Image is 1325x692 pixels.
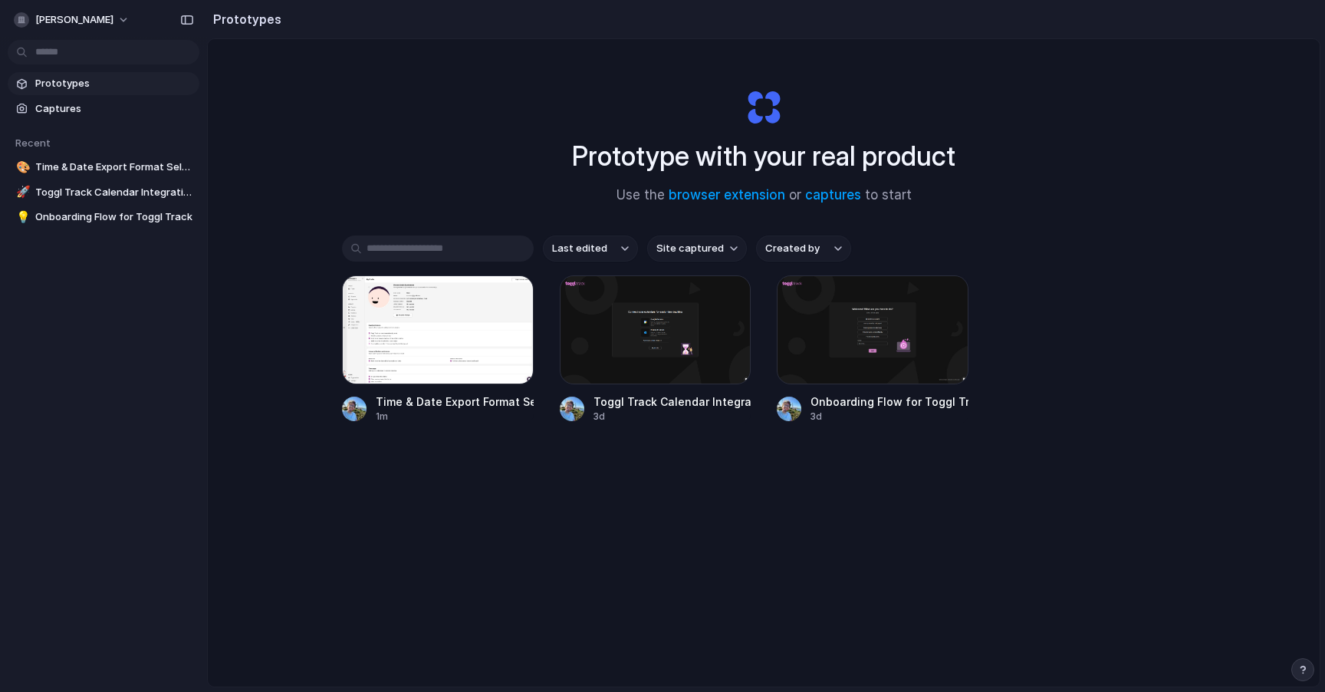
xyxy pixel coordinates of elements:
span: Toggl Track Calendar Integration - Join Button Update [35,185,193,200]
a: Onboarding Flow for Toggl TrackOnboarding Flow for Toggl Track3d [777,275,968,423]
div: 💡 [16,209,27,226]
a: Captures [8,97,199,120]
button: Created by [756,236,851,262]
a: Prototypes [8,72,199,95]
a: browser extension [669,187,785,203]
a: 🚀Toggl Track Calendar Integration - Join Button Update [8,181,199,204]
div: Toggl Track Calendar Integration - Join Button Update [593,394,751,410]
span: Captures [35,101,193,117]
div: 3d [593,410,751,423]
button: 🚀 [14,185,29,200]
span: Created by [765,241,820,256]
span: Use the or to start [616,186,912,206]
a: Toggl Track Calendar Integration - Join Button UpdateToggl Track Calendar Integration - Join Butt... [560,275,751,423]
button: Site captured [647,236,747,262]
div: 3d [810,410,968,423]
h2: Prototypes [207,10,281,28]
a: 💡Onboarding Flow for Toggl Track [8,206,199,229]
span: Last edited [552,241,607,256]
a: Time & Date Export Format SelectorTime & Date Export Format Selector1m [342,275,534,423]
div: 🎨 [16,159,27,176]
button: 🎨 [14,160,29,175]
button: Last edited [543,236,638,262]
div: 🚀 [16,183,27,201]
span: Recent [15,137,51,149]
span: Prototypes [35,76,193,91]
button: [PERSON_NAME] [8,8,137,32]
button: 💡 [14,209,29,225]
div: Onboarding Flow for Toggl Track [810,394,968,410]
a: captures [805,187,861,203]
a: 🎨Time & Date Export Format Selector [8,156,199,179]
span: Site captured [656,241,724,256]
span: Time & Date Export Format Selector [35,160,193,175]
span: [PERSON_NAME] [35,12,113,28]
div: 1m [376,410,534,423]
h1: Prototype with your real product [572,136,955,176]
div: Time & Date Export Format Selector [376,394,534,410]
span: Onboarding Flow for Toggl Track [35,209,193,225]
